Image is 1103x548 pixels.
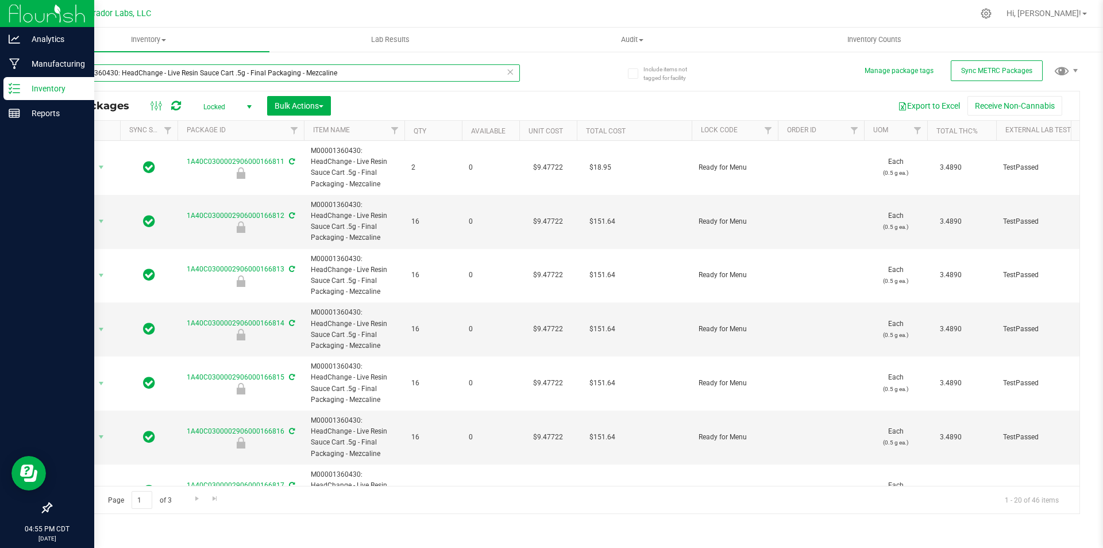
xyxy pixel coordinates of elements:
[83,9,151,18] span: Curador Labs, LLC
[1006,9,1081,18] span: Hi, [PERSON_NAME]!
[187,265,284,273] a: 1A40C0300002906000166813
[934,375,967,392] span: 3.4890
[699,378,771,389] span: Ready for Menu
[908,121,927,140] a: Filter
[9,33,20,45] inline-svg: Analytics
[311,415,398,459] span: M00001360430: HeadChange - Live Resin Sauce Cart .5g - Final Packaging - Mezcaline
[759,121,778,140] a: Filter
[5,534,89,543] p: [DATE]
[28,28,269,52] a: Inventory
[832,35,917,45] span: Inventory Counts
[471,127,506,135] a: Available
[94,483,109,499] span: select
[176,437,306,449] div: Ready for Menu
[187,427,284,435] a: 1A40C0300002906000166816
[871,210,920,232] span: Each
[754,28,996,52] a: Inventory Counts
[871,167,920,178] p: (0.5 g ea.)
[287,265,295,273] span: Sync from Compliance System
[94,213,109,229] span: select
[411,432,455,443] span: 16
[871,156,920,178] span: Each
[132,491,152,509] input: 1
[865,66,934,76] button: Manage package tags
[11,456,46,490] iframe: Resource center
[871,265,920,286] span: Each
[267,96,331,116] button: Bulk Actions
[94,375,109,392] span: select
[311,254,398,298] span: M00001360430: HeadChange - Live Resin Sauce Cart .5g - Final Packaging - Mezcaline
[9,83,20,94] inline-svg: Inventory
[143,159,155,175] span: In Sync
[20,106,89,120] p: Reports
[519,357,577,411] td: $9.47722
[411,162,455,173] span: 2
[187,373,284,381] a: 1A40C0300002906000166815
[287,212,295,220] span: Sync from Compliance System
[967,96,1062,116] button: Receive Non-Cannabis
[699,216,771,227] span: Ready for Menu
[584,213,621,230] span: $151.64
[143,213,155,229] span: In Sync
[519,465,577,519] td: $9.47722
[873,126,888,134] a: UOM
[699,324,771,335] span: Ready for Menu
[51,64,520,82] input: Search Package ID, Item Name, SKU, Lot or Part Number...
[469,324,512,335] span: 0
[996,491,1068,508] span: 1 - 20 of 46 items
[519,302,577,357] td: $9.47722
[311,361,398,405] span: M00001360430: HeadChange - Live Resin Sauce Cart .5g - Final Packaging - Mezcaline
[519,249,577,303] td: $9.47722
[934,267,967,283] span: 3.4890
[311,200,398,244] span: M00001360430: HeadChange - Live Resin Sauce Cart .5g - Final Packaging - Mezcaline
[275,101,323,110] span: Bulk Actions
[129,126,173,134] a: Sync Status
[143,375,155,391] span: In Sync
[94,159,109,175] span: select
[176,275,306,287] div: Ready for Menu
[159,121,178,140] a: Filter
[143,429,155,445] span: In Sync
[701,126,738,134] a: Lock Code
[871,221,920,232] p: (0.5 g ea.)
[20,82,89,95] p: Inventory
[586,127,626,135] a: Total Cost
[20,32,89,46] p: Analytics
[871,480,920,502] span: Each
[469,270,512,281] span: 0
[313,126,350,134] a: Item Name
[187,126,226,134] a: Package ID
[411,216,455,227] span: 16
[143,321,155,337] span: In Sync
[187,481,284,489] a: 1A40C0300002906000166817
[871,275,920,286] p: (0.5 g ea.)
[187,212,284,220] a: 1A40C0300002906000166812
[699,162,771,173] span: Ready for Menu
[469,216,512,227] span: 0
[411,324,455,335] span: 16
[469,378,512,389] span: 0
[1005,126,1096,134] a: External Lab Test Result
[519,411,577,465] td: $9.47722
[311,307,398,351] span: M00001360430: HeadChange - Live Resin Sauce Cart .5g - Final Packaging - Mezcaline
[411,270,455,281] span: 16
[20,57,89,71] p: Manufacturing
[176,167,306,179] div: Ready for Menu
[584,429,621,446] span: $151.64
[934,213,967,230] span: 3.4890
[143,483,155,499] span: In Sync
[871,437,920,448] p: (0.5 g ea.)
[934,429,967,446] span: 3.4890
[584,375,621,392] span: $151.64
[187,158,284,166] a: 1A40C0300002906000166811
[699,432,771,443] span: Ready for Menu
[94,429,109,445] span: select
[979,8,993,19] div: Manage settings
[951,60,1043,81] button: Sync METRC Packages
[311,469,398,513] span: M00001360430: HeadChange - Live Resin Sauce Cart .5g - Final Packaging - Mezcaline
[356,35,425,45] span: Lab Results
[411,378,455,389] span: 16
[94,321,109,338] span: select
[176,329,306,340] div: Ready for Menu
[845,121,864,140] a: Filter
